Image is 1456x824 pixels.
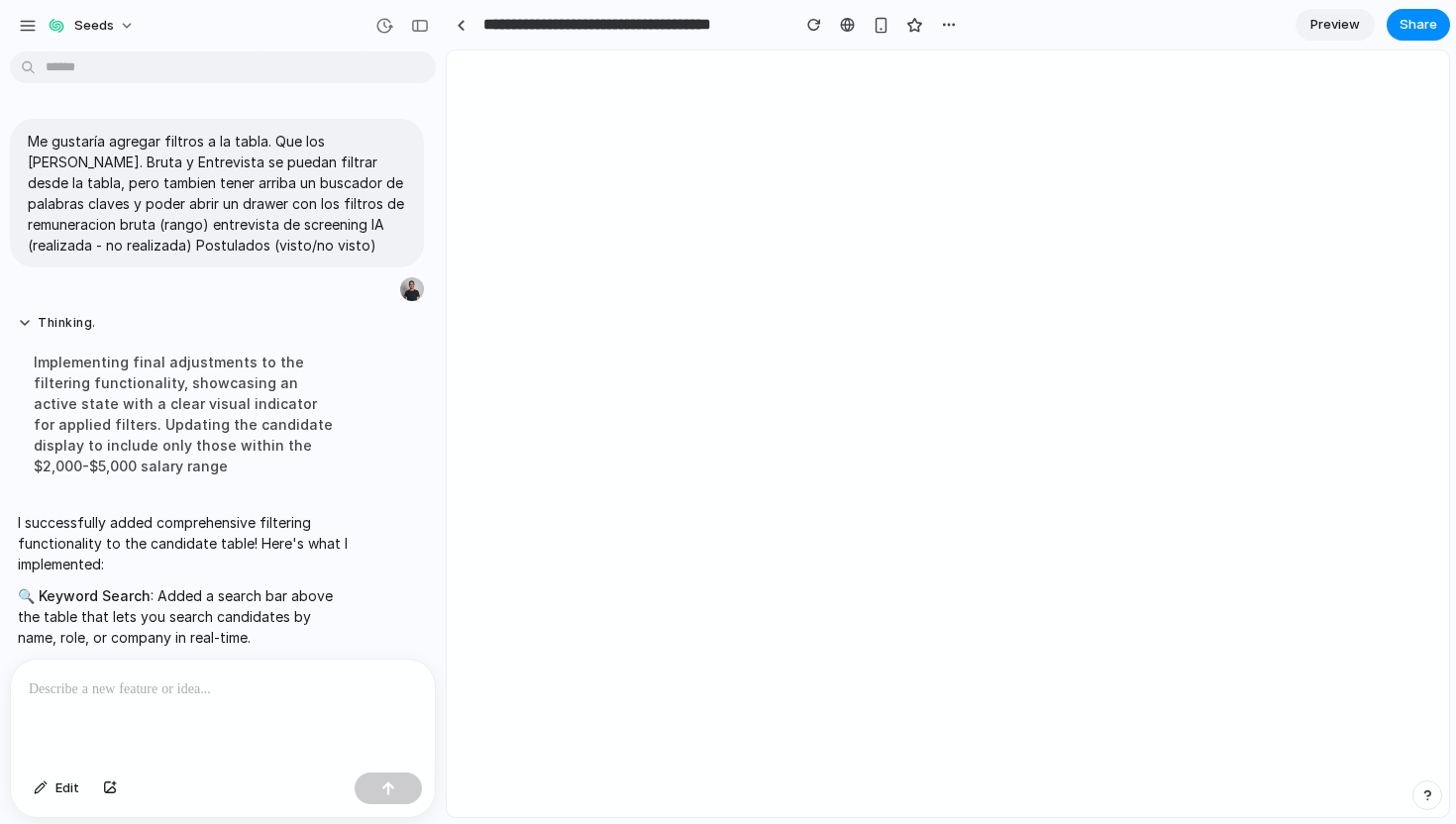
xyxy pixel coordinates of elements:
[18,587,151,604] strong: 🔍 Keyword Search
[1387,9,1450,41] button: Share
[74,16,114,36] span: Seeds
[28,131,406,256] p: Me gustaría agregar filtros a la tabla. Que los [PERSON_NAME]. Bruta y Entrevista se puedan filtr...
[55,778,79,798] span: Edit
[18,585,349,648] p: : Added a search bar above the table that lets you search candidates by name, role, or company in...
[39,10,145,42] button: Seeds
[18,340,349,488] div: Implementing final adjustments to the filtering functionality, showcasing an active state with a ...
[1296,9,1375,41] a: Preview
[18,512,349,574] p: I successfully added comprehensive filtering functionality to the candidate table! Here's what I ...
[24,772,89,804] button: Edit
[1310,15,1360,35] span: Preview
[1400,15,1437,35] span: Share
